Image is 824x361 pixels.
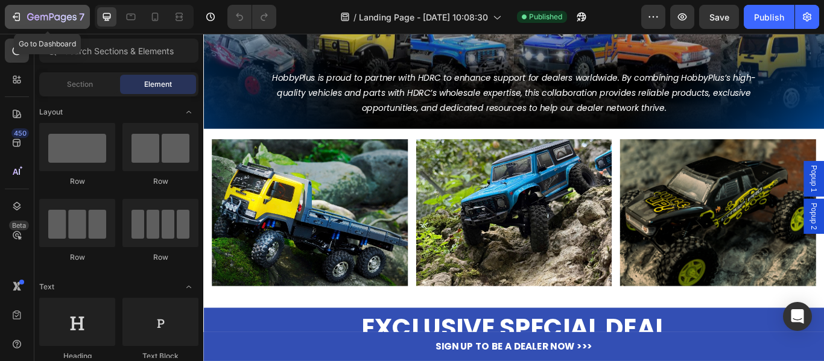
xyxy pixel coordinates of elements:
div: Beta [9,221,29,230]
span: Popup 1 [706,153,718,184]
div: Row [122,252,198,263]
div: Row [39,252,115,263]
button: 7 [5,5,90,29]
span: Toggle open [179,102,198,122]
span: Published [529,11,562,22]
img: gempages_585671382986130018-a5e21a31-3ae1-4d35-8c1a-e25b17557853.webp [486,123,714,294]
div: Row [122,176,198,187]
p: 7 [79,10,84,24]
span: Section [67,79,93,90]
div: Row [39,176,115,187]
span: Layout [39,107,63,118]
span: / [353,11,357,24]
p: HobbyPlus is proud to partner with HDRC to enhance support for dealers worldwide. By combining Ho... [70,43,654,95]
span: Landing Page - [DATE] 10:08:30 [359,11,488,24]
div: Undo/Redo [227,5,276,29]
div: Open Intercom Messenger [783,302,812,331]
img: gempages_585671382986130018-ca73dc4e-b72f-42aa-88ee-af1c569f6427.jpg [248,123,477,294]
button: Save [699,5,739,29]
div: 450 [11,128,29,138]
button: Publish [744,5,794,29]
div: Publish [754,11,784,24]
span: Element [144,79,172,90]
span: Text [39,281,54,292]
span: Save [709,12,729,22]
img: gempages_585671382986130018-49419f58-439e-41b5-8e06-d91658184015.jpg [10,123,238,294]
span: Popup 2 [706,197,718,228]
iframe: Design area [203,34,824,361]
input: Search Sections & Elements [39,39,198,63]
span: Toggle open [179,277,198,297]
